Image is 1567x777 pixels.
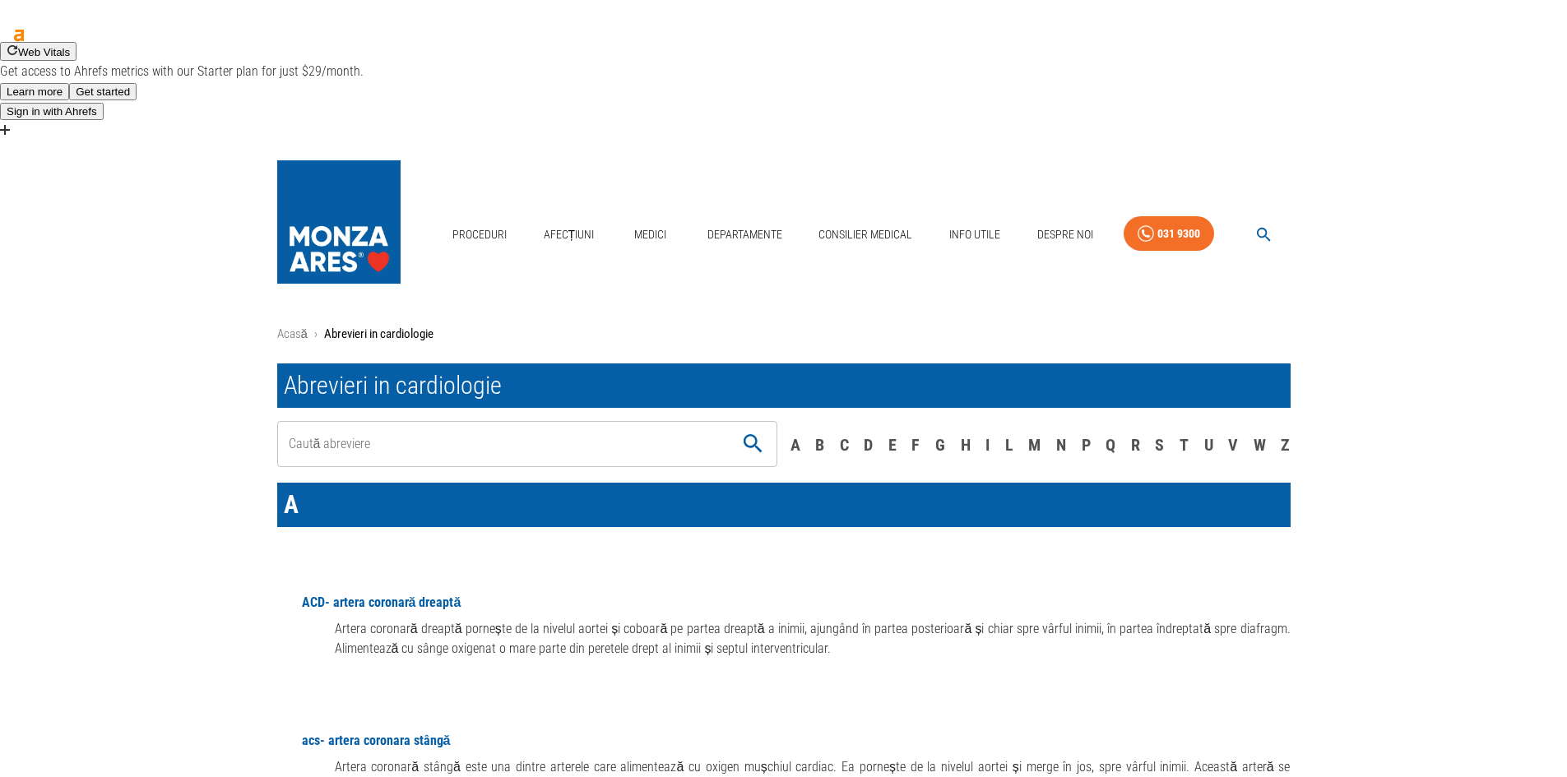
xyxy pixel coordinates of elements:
[1228,432,1238,457] div: V
[1106,432,1115,457] div: Q
[985,432,990,457] div: I
[284,490,299,519] span: A
[7,105,97,118] span: Sign in with Ahrefs
[1056,432,1066,457] div: N
[840,432,849,457] div: C
[1124,216,1214,252] a: 031 9300
[1180,432,1189,457] div: T
[730,421,776,466] button: toggle password visibility
[1204,432,1213,457] div: U
[69,83,137,100] button: Get started
[812,218,919,252] a: Consilier Medical
[537,218,601,252] a: Afecțiuni
[1157,224,1200,244] div: 031 9300
[961,432,971,457] div: H
[302,733,451,748] a: acs- artera coronara stângă
[18,46,70,58] span: Web Vitals
[1082,432,1091,457] div: P
[943,218,1007,252] a: Info Utile
[302,594,461,610] a: ACD- artera coronară dreaptă
[277,363,1291,408] h1: Abrevieri in cardiologie
[815,432,824,457] div: B
[935,432,945,457] div: G
[277,619,1291,659] div: Artera coronară dreaptă pornește de la nivelul aortei și coboară pe partea dreaptă a inimii, ajun...
[624,218,677,252] a: Medici
[1155,432,1164,457] div: S
[911,432,920,457] div: F
[1281,432,1290,457] div: Z
[324,325,433,344] p: Abrevieri in cardiologie
[790,432,800,457] div: A
[446,218,513,252] a: Proceduri
[1031,218,1100,252] a: Despre Noi
[888,432,897,457] div: E
[1028,432,1041,457] div: M
[314,325,318,344] li: ›
[864,432,873,457] div: D
[277,326,308,341] a: Acasă
[277,325,1291,344] nav: breadcrumb
[1254,432,1266,457] div: W
[1005,432,1013,457] div: L
[1131,432,1140,457] div: R
[701,218,789,252] a: Departamente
